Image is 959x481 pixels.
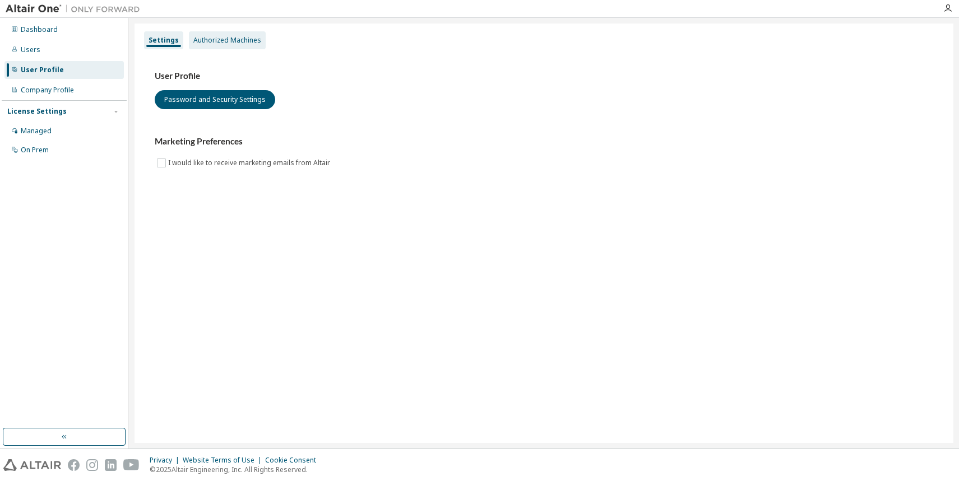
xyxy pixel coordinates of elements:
[168,156,332,170] label: I would like to receive marketing emails from Altair
[265,456,323,465] div: Cookie Consent
[155,136,933,147] h3: Marketing Preferences
[193,36,261,45] div: Authorized Machines
[155,90,275,109] button: Password and Security Settings
[6,3,146,15] img: Altair One
[155,71,933,82] h3: User Profile
[21,25,58,34] div: Dashboard
[7,107,67,116] div: License Settings
[21,146,49,155] div: On Prem
[68,459,80,471] img: facebook.svg
[3,459,61,471] img: altair_logo.svg
[183,456,265,465] div: Website Terms of Use
[149,36,179,45] div: Settings
[150,465,323,474] p: © 2025 Altair Engineering, Inc. All Rights Reserved.
[105,459,117,471] img: linkedin.svg
[21,86,74,95] div: Company Profile
[86,459,98,471] img: instagram.svg
[150,456,183,465] div: Privacy
[21,45,40,54] div: Users
[21,127,52,136] div: Managed
[21,66,64,74] div: User Profile
[123,459,140,471] img: youtube.svg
